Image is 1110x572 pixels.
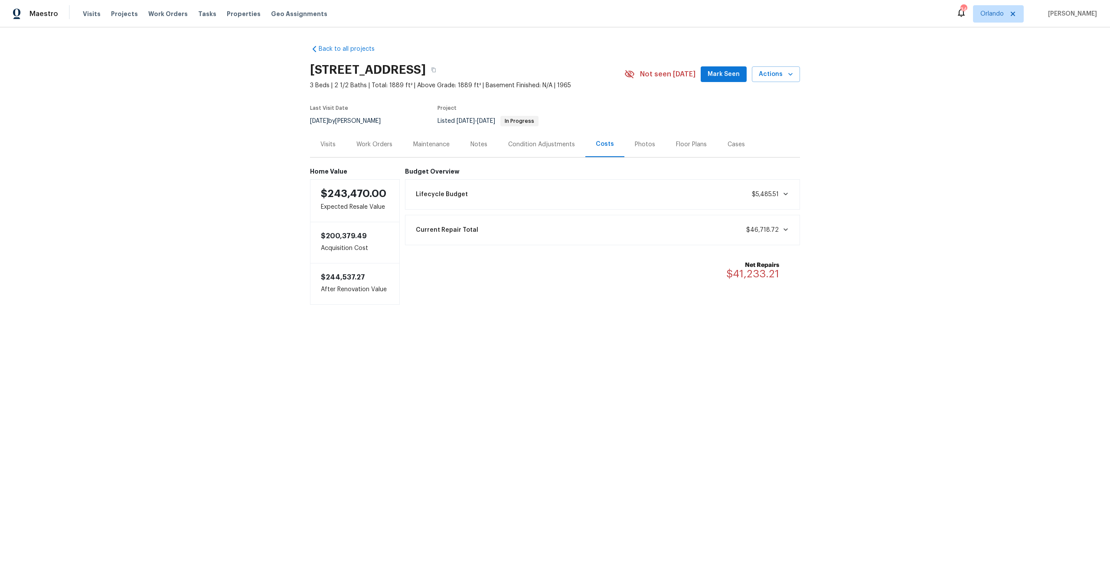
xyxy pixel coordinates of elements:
span: Orlando [980,10,1004,18]
span: Projects [111,10,138,18]
span: Listed [437,118,539,124]
h2: [STREET_ADDRESS] [310,66,426,74]
span: $5,485.51 [752,191,779,197]
span: 3 Beds | 2 1/2 Baths | Total: 1889 ft² | Above Grade: 1889 ft² | Basement Finished: N/A | 1965 [310,81,624,90]
span: Work Orders [148,10,188,18]
span: [DATE] [457,118,475,124]
div: Acquisition Cost [310,222,400,263]
div: by [PERSON_NAME] [310,116,391,126]
div: Condition Adjustments [508,140,575,149]
div: After Renovation Value [310,263,400,305]
button: Copy Address [426,62,441,78]
div: Floor Plans [676,140,707,149]
span: $244,537.27 [321,274,365,281]
button: Actions [752,66,800,82]
span: $243,470.00 [321,188,386,199]
span: Visits [83,10,101,18]
span: Actions [759,69,793,80]
span: Lifecycle Budget [416,190,468,199]
span: Current Repair Total [416,226,478,234]
span: - [457,118,495,124]
span: Properties [227,10,261,18]
b: Net Repairs [726,261,779,270]
span: In Progress [501,118,538,124]
div: Photos [635,140,655,149]
span: Project [437,105,457,111]
div: Cases [728,140,745,149]
div: 34 [960,5,966,14]
h6: Budget Overview [405,168,800,175]
button: Mark Seen [701,66,747,82]
span: Last Visit Date [310,105,348,111]
span: Not seen [DATE] [640,70,695,79]
div: Costs [596,140,614,148]
span: [PERSON_NAME] [1045,10,1097,18]
a: Back to all projects [310,45,393,53]
span: Maestro [29,10,58,18]
span: Tasks [198,11,216,17]
span: $41,233.21 [726,269,779,279]
span: [DATE] [477,118,495,124]
span: [DATE] [310,118,328,124]
span: $46,718.72 [746,227,779,233]
div: Maintenance [413,140,450,149]
span: Geo Assignments [271,10,327,18]
h6: Home Value [310,168,400,175]
span: $200,379.49 [321,233,367,240]
div: Work Orders [356,140,392,149]
span: Mark Seen [708,69,740,80]
div: Expected Resale Value [310,179,400,222]
div: Visits [320,140,336,149]
div: Notes [470,140,487,149]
